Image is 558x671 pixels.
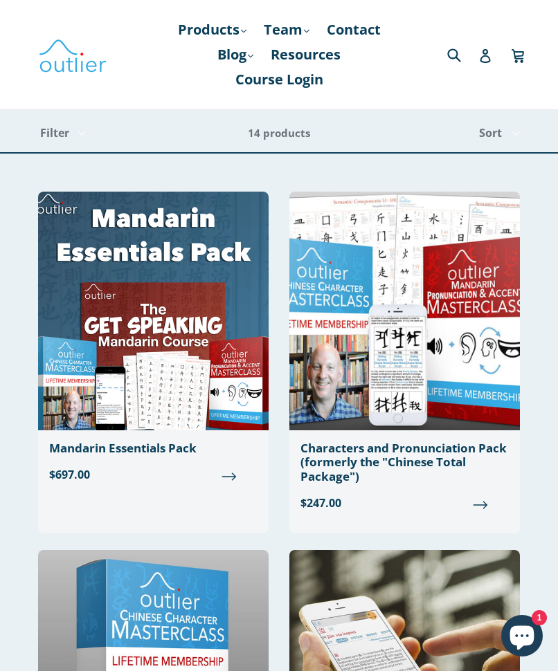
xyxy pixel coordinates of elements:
[38,192,269,430] img: Mandarin Essentials Pack
[264,42,348,67] a: Resources
[289,192,520,522] a: Characters and Pronunciation Pack (formerly the "Chinese Total Package") $247.00
[248,126,310,140] span: 14 products
[228,67,330,92] a: Course Login
[320,17,388,42] a: Contact
[497,615,547,660] inbox-online-store-chat: Shopify online store chat
[210,42,260,67] a: Blog
[257,17,316,42] a: Team
[171,17,253,42] a: Products
[444,40,482,68] input: Search
[38,35,107,75] img: Outlier Linguistics
[49,466,258,483] span: $697.00
[300,495,509,511] span: $247.00
[300,441,509,484] div: Characters and Pronunciation Pack (formerly the "Chinese Total Package")
[38,192,269,494] a: Mandarin Essentials Pack $697.00
[49,441,258,455] div: Mandarin Essentials Pack
[289,192,520,430] img: Chinese Total Package Outlier Linguistics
